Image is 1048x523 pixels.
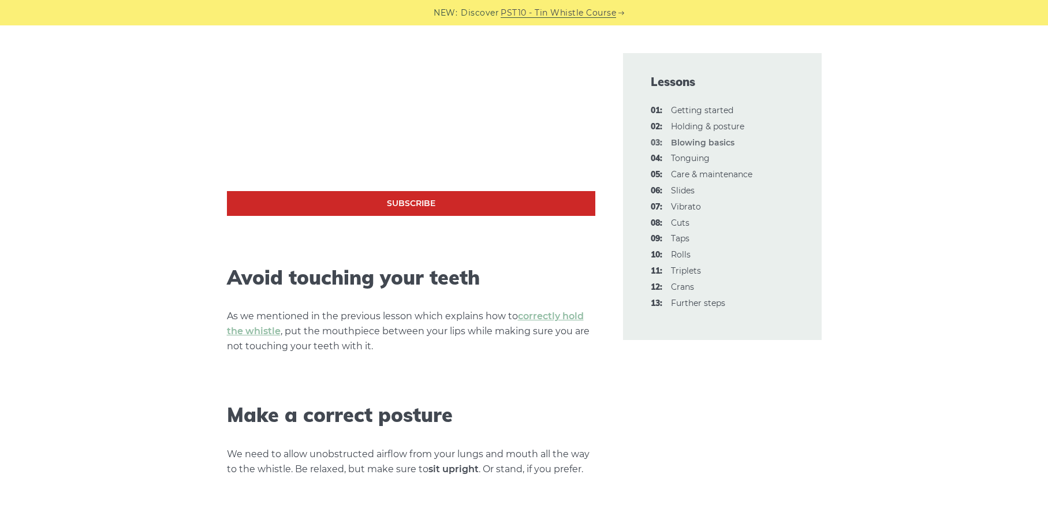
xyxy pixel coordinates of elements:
span: 03: [651,136,662,150]
span: 08: [651,216,662,230]
span: 13: [651,297,662,311]
a: Subscribe [227,191,595,216]
a: 12:Crans [671,282,694,292]
a: 05:Care & maintenance [671,169,752,180]
a: 11:Triplets [671,266,701,276]
h2: Avoid touching your teeth [227,266,595,290]
span: Discover [461,6,499,20]
a: 08:Cuts [671,218,689,228]
span: 09: [651,232,662,246]
p: As we mentioned in the previous lesson which explains how to , put the mouthpiece between your li... [227,309,595,354]
span: 05: [651,168,662,182]
span: NEW: [434,6,457,20]
a: 13:Further steps [671,298,725,308]
a: 10:Rolls [671,249,691,260]
span: Lessons [651,74,794,90]
span: 02: [651,120,662,134]
a: PST10 - Tin Whistle Course [501,6,616,20]
span: 07: [651,200,662,214]
a: 06:Slides [671,185,695,196]
strong: sit upright [428,464,479,475]
span: 12: [651,281,662,294]
span: 04: [651,152,662,166]
a: 04:Tonguing [671,153,710,163]
span: 10: [651,248,662,262]
a: 01:Getting started [671,105,733,115]
h2: Make a correct posture [227,404,595,427]
a: 02:Holding & posture [671,121,744,132]
strong: Blowing basics [671,137,734,148]
a: 07:Vibrato [671,201,701,212]
span: 06: [651,184,662,198]
a: 09:Taps [671,233,689,244]
span: 01: [651,104,662,118]
span: 11: [651,264,662,278]
p: We need to allow unobstructed airflow from your lungs and mouth all the way to the whistle. Be re... [227,447,595,477]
